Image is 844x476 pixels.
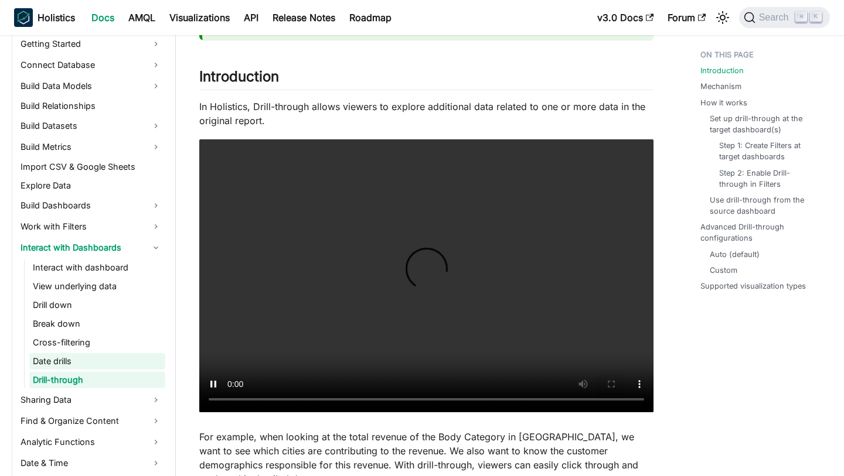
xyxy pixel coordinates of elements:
[795,12,807,22] kbd: ⌘
[17,391,165,409] a: Sharing Data
[121,8,162,27] a: AMQL
[237,8,266,27] a: API
[29,297,165,313] a: Drill down
[719,167,816,190] a: Step 2: Enable Drill-through in Filters
[17,117,165,135] a: Build Datasets
[17,177,165,194] a: Explore Data
[266,8,342,27] a: Release Notes
[661,8,713,27] a: Forum
[710,265,737,276] a: Custom
[14,8,33,27] img: Holistics
[17,56,165,74] a: Connect Database
[29,372,165,388] a: Drill-through
[38,11,75,25] b: Holistics
[590,8,661,27] a: v3.0 Docs
[17,217,165,236] a: Work with Filters
[199,68,654,90] h2: Introduction
[17,412,165,430] a: Find & Organize Content
[810,12,822,22] kbd: K
[17,35,165,53] a: Getting Started
[700,65,744,76] a: Introduction
[17,433,165,451] a: Analytic Functions
[755,12,796,23] span: Search
[700,280,806,292] a: Supported visualization types
[29,278,165,294] a: View underlying data
[17,77,165,95] a: Build Data Models
[29,316,165,332] a: Break down
[700,97,747,108] a: How it works
[17,138,165,156] a: Build Metrics
[342,8,399,27] a: Roadmap
[739,7,830,28] button: Search (Command+K)
[710,194,821,217] a: Use drill-through from the source dashboard
[17,196,165,215] a: Build Dashboards
[17,98,165,114] a: Build Relationships
[199,139,654,412] video: Your browser does not support embedding video, but you can .
[29,353,165,369] a: Date drills
[199,100,654,128] p: In Holistics, Drill-through allows viewers to explore additional data related to one or more data...
[29,259,165,276] a: Interact with dashboard
[710,249,760,260] a: Auto (default)
[713,8,732,27] button: Switch between dark and light mode (currently light mode)
[700,221,825,244] a: Advanced Drill-through configurations
[84,8,121,27] a: Docs
[17,159,165,175] a: Import CSV & Google Sheets
[29,334,165,351] a: Cross-filtering
[17,454,165,472] a: Date & Time
[710,113,821,135] a: Set up drill-through at the target dashboard(s)
[700,81,741,92] a: Mechanism
[162,8,237,27] a: Visualizations
[719,140,816,162] a: Step 1: Create Filters at target dashboards
[14,8,75,27] a: HolisticsHolistics
[17,238,165,257] a: Interact with Dashboards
